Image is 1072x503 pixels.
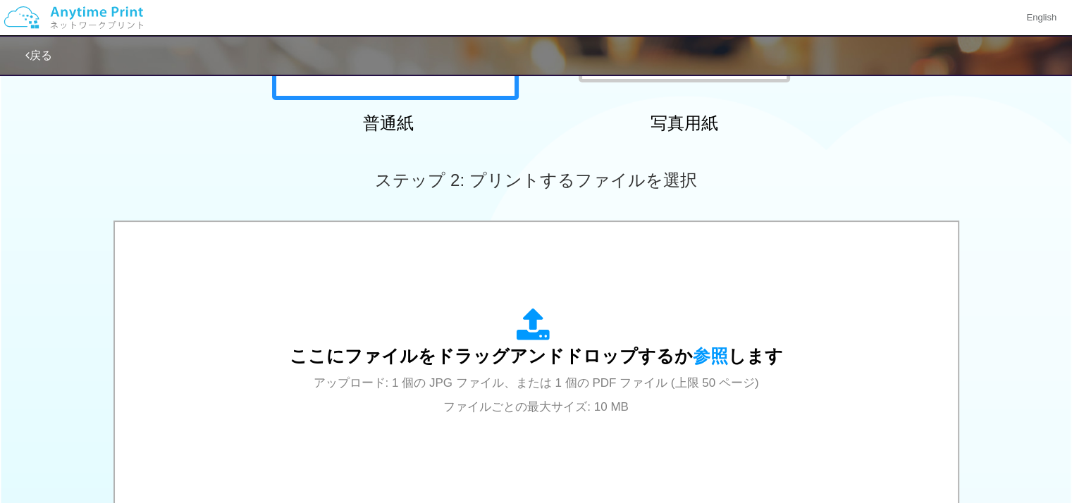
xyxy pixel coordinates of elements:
a: 戻る [25,49,52,61]
span: 参照 [693,346,728,366]
span: ステップ 2: プリントするファイルを選択 [375,170,696,190]
span: ここにファイルをドラッグアンドドロップするか します [290,346,783,366]
h2: 写真用紙 [561,114,808,132]
span: アップロード: 1 個の JPG ファイル、または 1 個の PDF ファイル (上限 50 ページ) ファイルごとの最大サイズ: 10 MB [314,376,759,414]
h2: 普通紙 [265,114,512,132]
